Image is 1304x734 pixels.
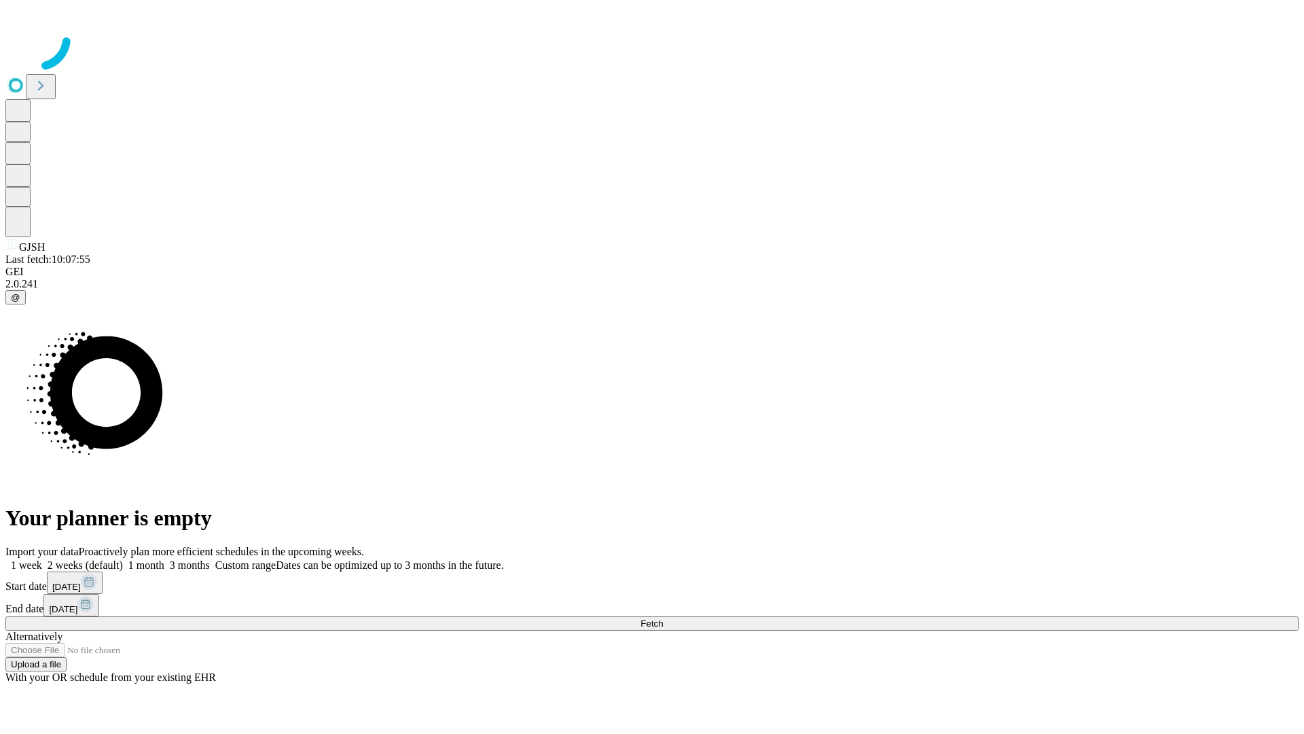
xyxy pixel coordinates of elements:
[5,594,1299,616] div: End date
[5,266,1299,278] div: GEI
[276,559,503,571] span: Dates can be optimized up to 3 months in the future.
[47,572,103,594] button: [DATE]
[5,631,62,642] span: Alternatively
[19,241,45,253] span: GJSH
[640,618,663,629] span: Fetch
[79,546,364,557] span: Proactively plan more efficient schedules in the upcoming weeks.
[5,572,1299,594] div: Start date
[128,559,164,571] span: 1 month
[11,292,20,302] span: @
[11,559,42,571] span: 1 week
[5,671,216,683] span: With your OR schedule from your existing EHR
[170,559,210,571] span: 3 months
[52,582,81,592] span: [DATE]
[5,546,79,557] span: Import your data
[5,290,26,304] button: @
[5,506,1299,531] h1: Your planner is empty
[5,254,90,265] span: Last fetch: 10:07:55
[48,559,123,571] span: 2 weeks (default)
[5,278,1299,290] div: 2.0.241
[5,657,67,671] button: Upload a file
[215,559,276,571] span: Custom range
[49,604,77,614] span: [DATE]
[5,616,1299,631] button: Fetch
[43,594,99,616] button: [DATE]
